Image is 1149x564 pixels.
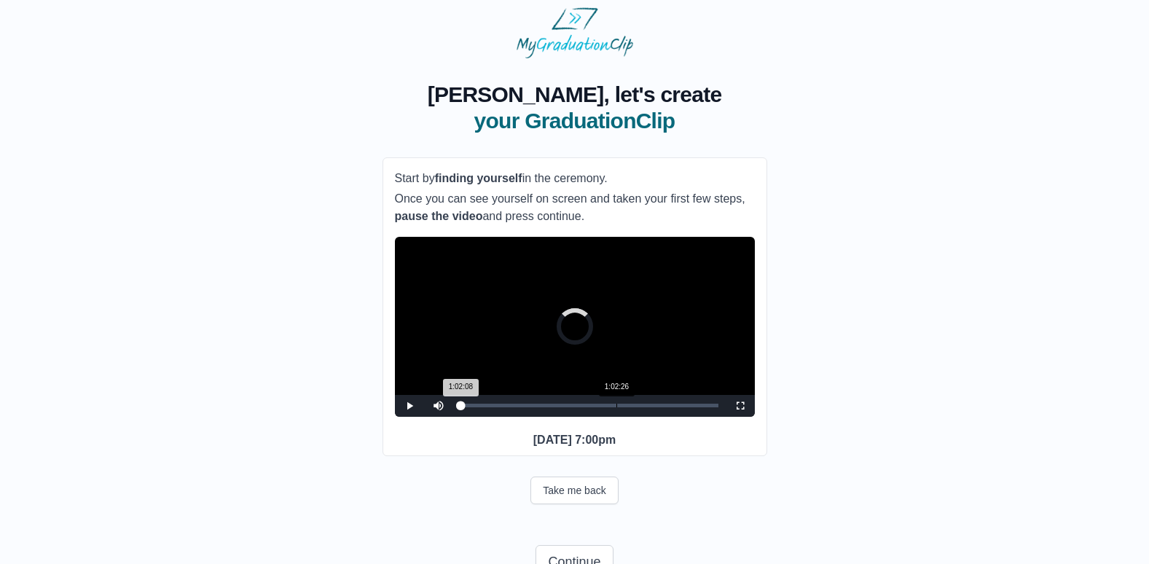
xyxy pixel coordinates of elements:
[395,237,755,417] div: Video Player
[424,395,453,417] button: Mute
[395,431,755,449] p: [DATE] 7:00pm
[517,7,633,58] img: MyGraduationClip
[428,108,722,134] span: your GraduationClip
[726,395,755,417] button: Fullscreen
[395,190,755,225] p: Once you can see yourself on screen and taken your first few steps, and press continue.
[460,404,718,407] div: Progress Bar
[395,210,483,222] b: pause the video
[435,172,522,184] b: finding yourself
[530,477,618,504] button: Take me back
[395,395,424,417] button: Play
[428,82,722,108] span: [PERSON_NAME], let's create
[395,170,755,187] p: Start by in the ceremony.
